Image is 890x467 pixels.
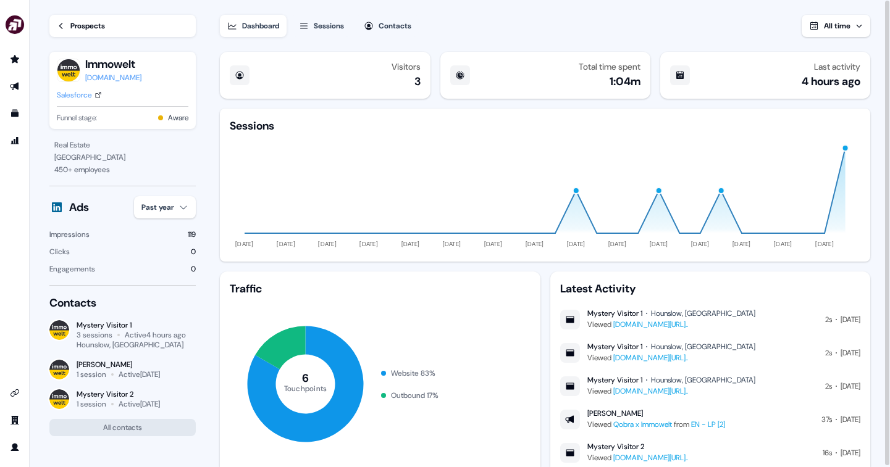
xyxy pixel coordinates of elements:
div: 2s [825,313,832,326]
div: Hounslow, [GEOGRAPHIC_DATA] [651,308,755,318]
a: Go to outbound experience [5,76,25,96]
div: Ads [69,200,89,215]
tspan: [DATE] [608,240,627,248]
div: 0 [191,246,196,258]
div: 16s [823,447,832,459]
div: [DATE] [841,413,860,426]
a: EN - LP [2] [691,419,725,429]
div: [PERSON_NAME] [77,360,160,370]
tspan: 6 [302,371,309,386]
tspan: [DATE] [775,240,793,248]
tspan: [DATE] [733,240,752,248]
a: Go to integrations [5,383,25,403]
a: Qobra x Immowelt [613,419,672,429]
a: Salesforce [57,89,102,101]
div: Last activity [814,62,860,72]
div: Real Estate [54,139,191,151]
div: 37s [821,413,832,426]
button: Contacts [356,15,419,37]
div: Viewed [587,318,755,331]
a: Go to templates [5,104,25,123]
div: 0 [191,263,196,275]
div: [PERSON_NAME] [587,408,643,418]
tspan: [DATE] [650,240,668,248]
div: Sessions [230,118,274,133]
a: [DOMAIN_NAME][URL].. [613,453,688,463]
div: Mystery Visitor 2 [77,389,160,399]
div: Mystery Visitor 1 [77,320,186,330]
div: [DATE] [841,347,860,359]
div: Mystery Visitor 1 [587,342,642,352]
tspan: [DATE] [567,240,586,248]
div: 3 [414,74,421,89]
div: Traffic [230,281,530,296]
tspan: [DATE] [236,240,254,248]
div: Active [DATE] [119,370,160,379]
div: Viewed from [587,418,725,431]
tspan: [DATE] [360,240,379,248]
div: Contacts [49,295,196,310]
a: Prospects [49,15,196,37]
tspan: [DATE] [319,240,337,248]
div: Mystery Visitor 1 [587,375,642,385]
button: All contacts [49,419,196,436]
div: [GEOGRAPHIC_DATA] [54,151,191,163]
div: Prospects [70,20,105,32]
div: Hounslow, [GEOGRAPHIC_DATA] [77,340,183,350]
div: Engagements [49,263,95,275]
div: Sessions [314,20,344,32]
div: [DATE] [841,447,860,459]
a: [DOMAIN_NAME][URL].. [613,353,688,363]
div: 450 + employees [54,163,191,176]
div: Active 4 hours ago [125,330,186,340]
tspan: [DATE] [277,240,296,248]
div: 1:04m [610,74,640,89]
div: 2s [825,380,832,392]
div: Dashboard [242,20,279,32]
div: 4 hours ago [802,74,860,89]
button: Aware [168,112,188,124]
tspan: [DATE] [691,240,710,248]
div: 1 session [77,399,106,409]
a: Go to team [5,410,25,430]
div: Hounslow, [GEOGRAPHIC_DATA] [651,342,755,352]
div: 3 sessions [77,330,112,340]
div: Website 83 % [391,367,435,379]
a: Go to prospects [5,49,25,69]
div: Viewed [587,385,755,397]
a: Go to profile [5,437,25,457]
div: Clicks [49,246,70,258]
div: Hounslow, [GEOGRAPHIC_DATA] [651,375,755,385]
div: Impressions [49,228,90,241]
tspan: [DATE] [816,240,834,248]
a: [DOMAIN_NAME][URL].. [613,320,688,329]
div: Viewed [587,452,688,464]
div: [DATE] [841,313,860,326]
a: [DOMAIN_NAME][URL].. [613,386,688,396]
tspan: [DATE] [484,240,503,248]
div: Total time spent [579,62,640,72]
div: Outbound 17 % [391,389,439,402]
tspan: [DATE] [401,240,420,248]
button: All time [802,15,870,37]
button: Immowelt [85,57,141,72]
div: Latest Activity [560,281,860,296]
div: [DOMAIN_NAME] [85,72,141,84]
button: Past year [134,196,196,218]
span: Funnel stage: [57,112,97,124]
div: Mystery Visitor 2 [587,442,644,452]
button: Dashboard [220,15,287,37]
button: Sessions [292,15,351,37]
div: [DATE] [841,380,860,392]
div: Salesforce [57,89,92,101]
tspan: [DATE] [526,240,544,248]
div: Contacts [379,20,411,32]
div: Mystery Visitor 1 [587,308,642,318]
div: Viewed [587,352,755,364]
div: 2s [825,347,832,359]
span: All time [824,21,850,31]
a: Go to attribution [5,131,25,151]
div: Active [DATE] [119,399,160,409]
div: 1 session [77,370,106,379]
div: Visitors [392,62,421,72]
